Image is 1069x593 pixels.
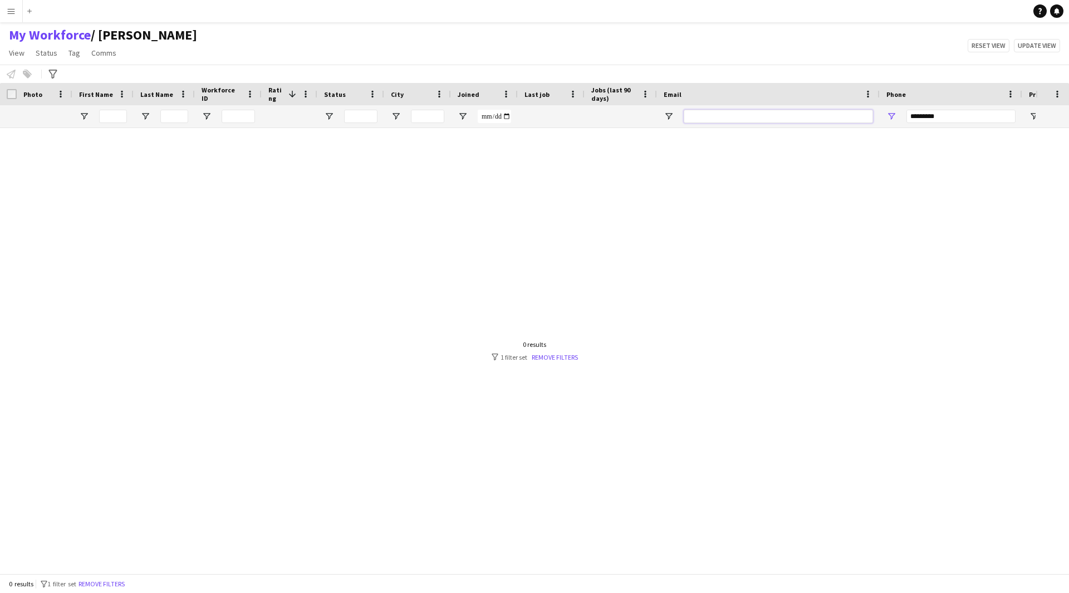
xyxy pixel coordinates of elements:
[664,111,674,121] button: Open Filter Menu
[268,86,284,102] span: Rating
[79,90,113,99] span: First Name
[36,48,57,58] span: Status
[591,86,637,102] span: Jobs (last 90 days)
[524,90,550,99] span: Last job
[324,90,346,99] span: Status
[9,27,91,43] a: My Workforce
[9,48,24,58] span: View
[23,90,42,99] span: Photo
[391,90,404,99] span: City
[222,110,255,123] input: Workforce ID Filter Input
[99,110,127,123] input: First Name Filter Input
[1014,39,1060,52] button: Update view
[344,110,377,123] input: Status Filter Input
[31,46,62,60] a: Status
[68,48,80,58] span: Tag
[492,340,578,349] div: 0 results
[79,111,89,121] button: Open Filter Menu
[140,90,173,99] span: Last Name
[4,46,29,60] a: View
[47,580,76,588] span: 1 filter set
[1029,90,1051,99] span: Profile
[7,89,17,99] input: Column with Header Selection
[202,111,212,121] button: Open Filter Menu
[76,578,127,590] button: Remove filters
[1029,111,1039,121] button: Open Filter Menu
[458,111,468,121] button: Open Filter Menu
[140,111,150,121] button: Open Filter Menu
[664,90,681,99] span: Email
[64,46,85,60] a: Tag
[458,90,479,99] span: Joined
[492,353,578,361] div: 1 filter set
[91,27,197,43] span: Musab Alamri
[391,111,401,121] button: Open Filter Menu
[532,353,578,361] a: Remove filters
[968,39,1009,52] button: Reset view
[411,110,444,123] input: City Filter Input
[87,46,121,60] a: Comms
[906,110,1016,123] input: Phone Filter Input
[324,111,334,121] button: Open Filter Menu
[886,111,896,121] button: Open Filter Menu
[91,48,116,58] span: Comms
[46,67,60,81] app-action-btn: Advanced filters
[478,110,511,123] input: Joined Filter Input
[684,110,873,123] input: Email Filter Input
[202,86,242,102] span: Workforce ID
[886,90,906,99] span: Phone
[160,110,188,123] input: Last Name Filter Input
